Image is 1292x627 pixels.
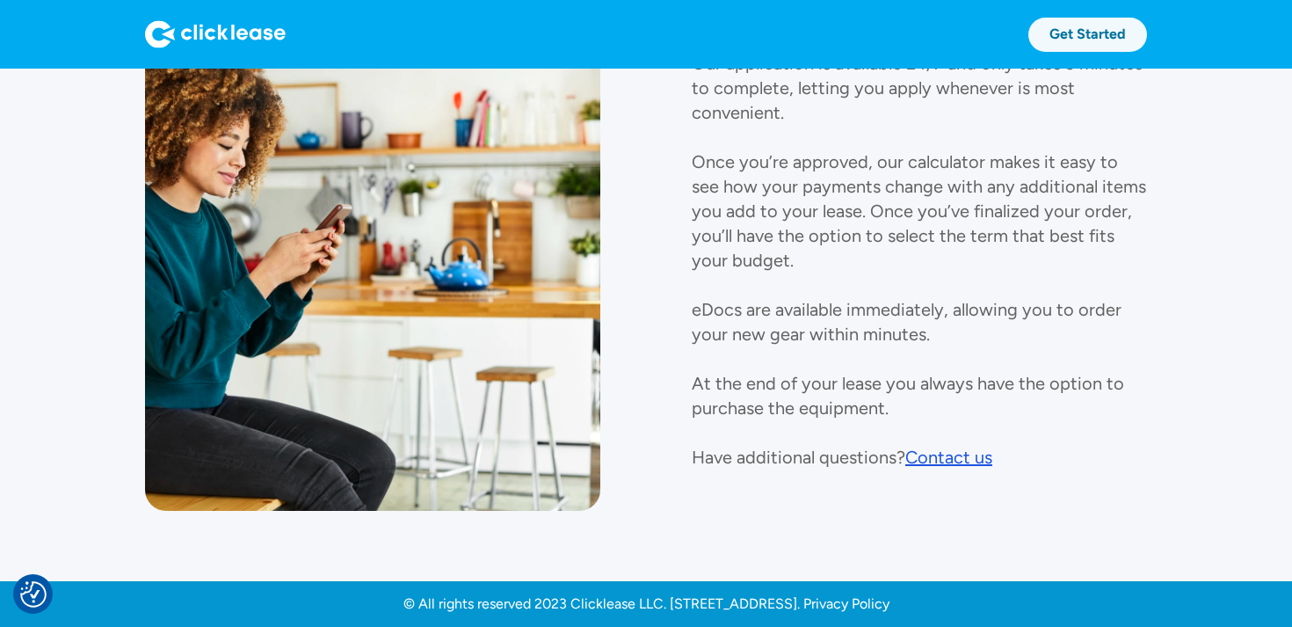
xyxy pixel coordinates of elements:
button: Consent Preferences [20,581,47,608]
a: Contact us [905,445,992,470]
img: Revisit consent button [20,581,47,608]
img: Logo [145,20,286,48]
a: Get Started [1028,18,1147,52]
p: Our application is available 24/7 and only takes 3 minutes to complete, letting you apply wheneve... [692,53,1146,468]
a: © All rights reserved 2023 Clicklease LLC. [STREET_ADDRESS]. Privacy Policy [403,595,889,613]
div: Contact us [905,447,992,468]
